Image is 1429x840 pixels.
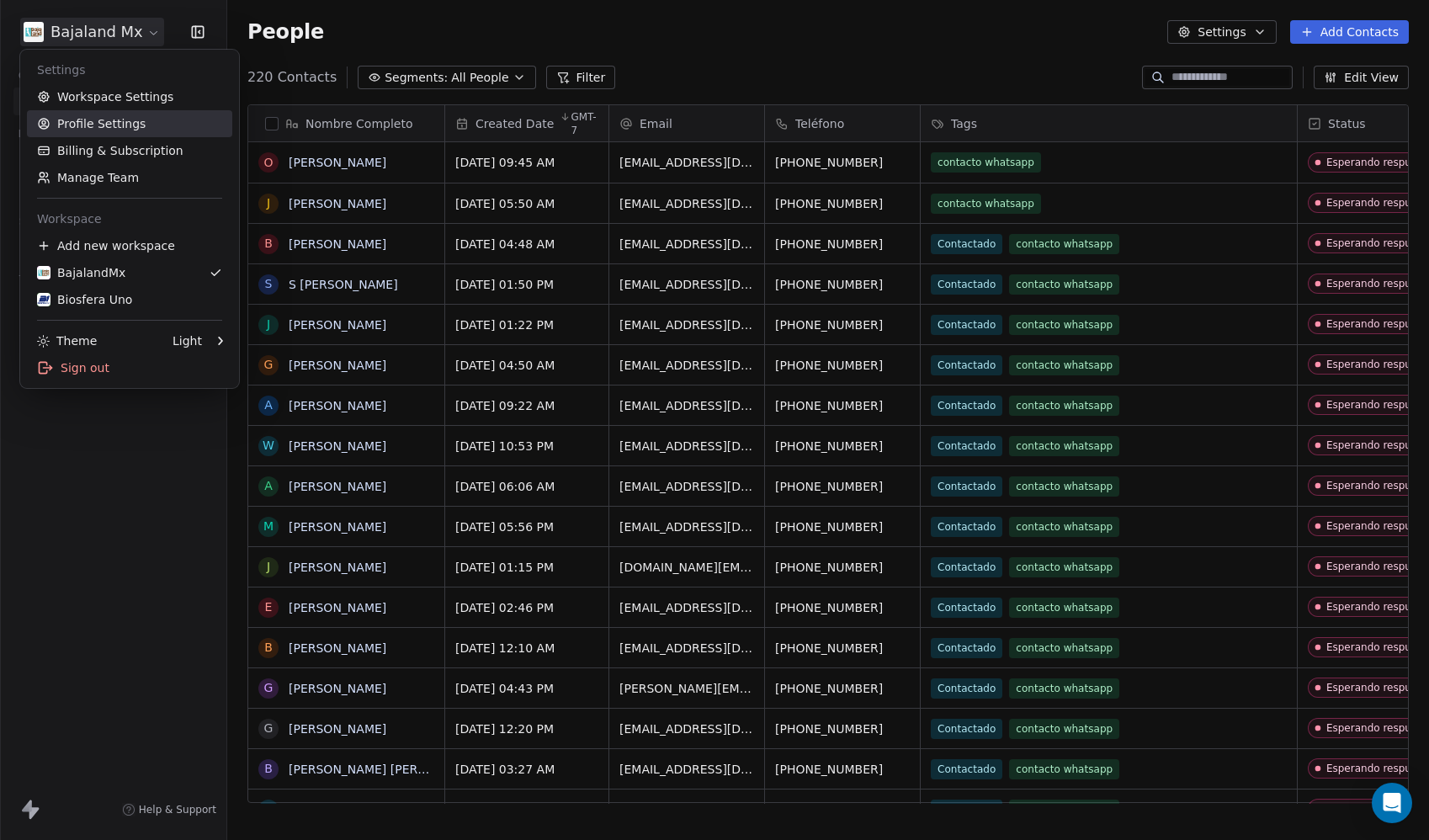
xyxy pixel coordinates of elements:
[27,110,232,137] a: Profile Settings
[27,232,232,259] div: Add new workspace
[27,164,232,191] a: Manage Team
[37,264,125,281] div: BajalandMx
[27,205,232,232] div: Workspace
[37,291,132,308] div: Biosfera Uno
[27,137,232,164] a: Billing & Subscription
[27,83,232,110] a: Workspace Settings
[37,293,50,306] img: biosfera-ppic.jpg
[37,266,50,279] img: ppic-bajaland-logo.jpg
[27,56,232,83] div: Settings
[27,354,232,381] div: Sign out
[173,332,202,349] div: Light
[37,332,97,349] div: Theme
